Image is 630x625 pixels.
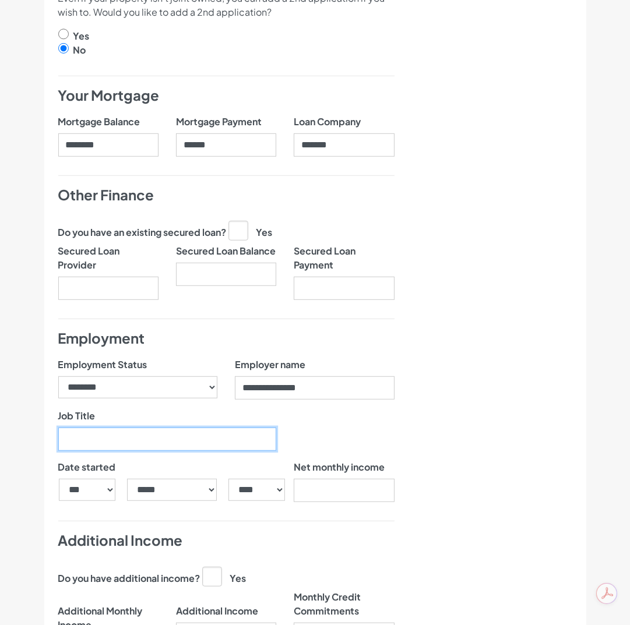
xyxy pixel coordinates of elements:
label: Secured Loan Balance [176,244,276,258]
label: Employment Status [58,358,147,372]
label: Do you have an existing secured loan? [58,225,227,239]
label: Do you have additional income? [58,571,200,585]
label: Additional Income [176,590,258,618]
label: Employer name [235,358,305,372]
label: Loan Company [294,115,361,129]
label: Secured Loan Provider [58,244,159,272]
label: Yes [73,29,89,43]
label: Date started [58,460,116,474]
h4: Employment [58,329,395,348]
label: Secured Loan Payment [294,244,394,272]
label: Mortgage Balance [58,115,140,129]
h4: Additional Income [58,531,395,550]
label: Net monthly income [294,460,385,474]
label: Monthly Credit Commitments [294,590,394,618]
label: No [73,43,86,57]
label: Yes [202,567,247,585]
h4: Other Finance [58,185,395,205]
label: Job Title [58,409,96,423]
h4: Your Mortgage [58,86,395,105]
label: Yes [228,221,273,239]
label: Mortgage Payment [176,115,262,129]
